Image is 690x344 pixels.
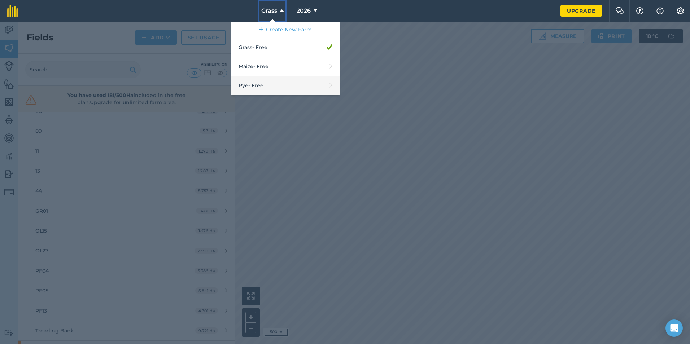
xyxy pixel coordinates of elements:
img: A cog icon [676,7,685,14]
span: Grass [261,6,277,15]
a: Rye- Free [231,76,340,95]
img: svg+xml;base64,PHN2ZyB4bWxucz0iaHR0cDovL3d3dy53My5vcmcvMjAwMC9zdmciIHdpZHRoPSIxNyIgaGVpZ2h0PSIxNy... [656,6,664,15]
div: Open Intercom Messenger [665,319,683,337]
span: 2026 [297,6,311,15]
a: Upgrade [560,5,602,17]
a: Grass- Free [231,38,340,57]
img: A question mark icon [636,7,644,14]
a: Maize- Free [231,57,340,76]
img: fieldmargin Logo [7,5,18,17]
img: Two speech bubbles overlapping with the left bubble in the forefront [615,7,624,14]
a: Create New Farm [231,22,340,38]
